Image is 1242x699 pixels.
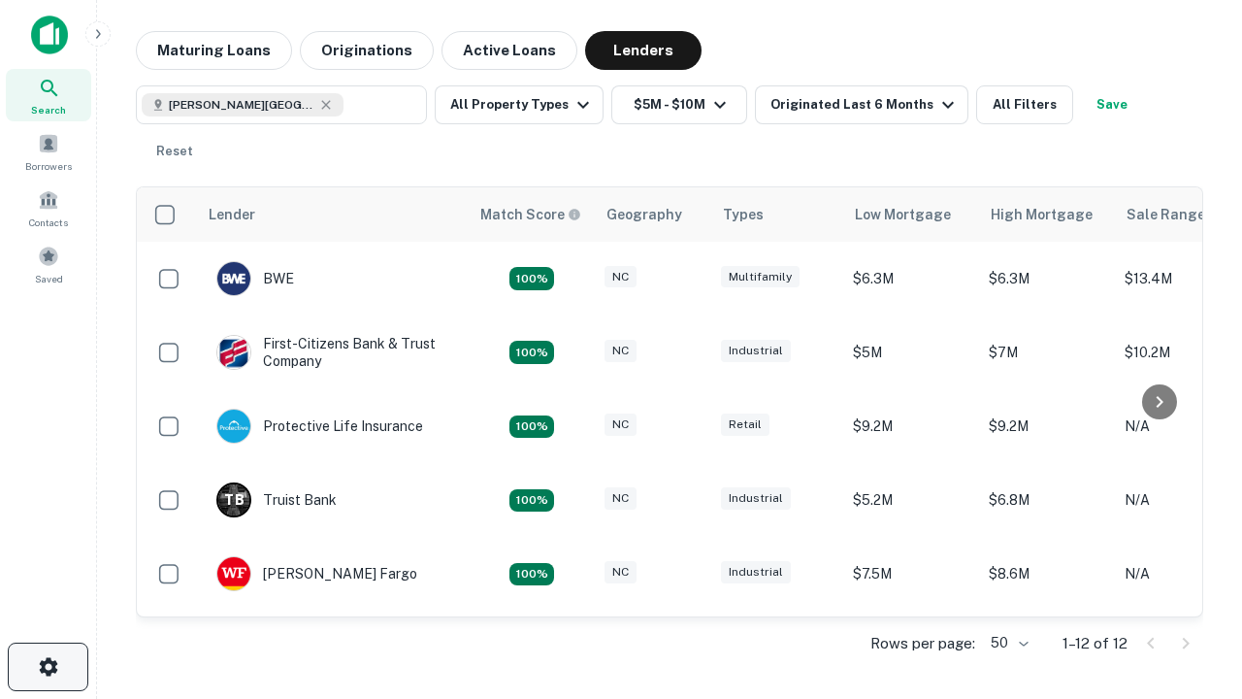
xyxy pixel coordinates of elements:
td: $7.5M [843,537,979,611]
img: picture [217,262,250,295]
button: All Property Types [435,85,604,124]
span: Saved [35,271,63,286]
div: Matching Properties: 2, hasApolloMatch: undefined [509,341,554,364]
td: $7M [979,316,1115,389]
td: $9.2M [843,389,979,463]
div: Types [723,203,764,226]
button: Save your search to get updates of matches that match your search criteria. [1081,85,1143,124]
div: Industrial [721,340,791,362]
h6: Match Score [480,204,577,225]
td: $8.6M [979,537,1115,611]
button: Reset [144,132,206,171]
button: Lenders [585,31,702,70]
div: [PERSON_NAME] Fargo [216,556,417,591]
th: Types [711,187,843,242]
div: 50 [983,629,1031,657]
div: Lender [209,203,255,226]
th: Lender [197,187,469,242]
div: Truist Bank [216,483,337,517]
div: High Mortgage [991,203,1093,226]
a: Contacts [6,182,91,234]
td: $6.3M [979,242,1115,316]
button: Originated Last 6 Months [755,85,968,124]
td: $8.8M [979,611,1115,684]
div: BWE [216,261,294,296]
a: Borrowers [6,125,91,178]
img: picture [217,557,250,590]
div: First-citizens Bank & Trust Company [216,335,449,370]
div: Matching Properties: 2, hasApolloMatch: undefined [509,416,554,439]
div: Low Mortgage [855,203,951,226]
img: capitalize-icon.png [31,16,68,54]
div: Retail [721,414,769,436]
div: NC [605,266,637,288]
p: Rows per page: [870,632,975,655]
div: Matching Properties: 2, hasApolloMatch: undefined [509,267,554,290]
a: Search [6,69,91,121]
button: Maturing Loans [136,31,292,70]
td: $6.8M [979,463,1115,537]
p: 1–12 of 12 [1062,632,1128,655]
iframe: Chat Widget [1145,482,1242,575]
div: Geography [606,203,682,226]
div: Sale Range [1127,203,1205,226]
td: $6.3M [843,242,979,316]
td: $5.2M [843,463,979,537]
button: $5M - $10M [611,85,747,124]
th: High Mortgage [979,187,1115,242]
button: All Filters [976,85,1073,124]
div: NC [605,487,637,510]
th: Capitalize uses an advanced AI algorithm to match your search with the best lender. The match sco... [469,187,595,242]
a: Saved [6,238,91,290]
div: Originated Last 6 Months [770,93,960,116]
th: Low Mortgage [843,187,979,242]
div: Capitalize uses an advanced AI algorithm to match your search with the best lender. The match sco... [480,204,581,225]
td: $5M [843,316,979,389]
div: Industrial [721,487,791,510]
button: Originations [300,31,434,70]
button: Active Loans [441,31,577,70]
span: Contacts [29,215,68,230]
p: T B [224,490,244,511]
div: NC [605,561,637,583]
td: $9.2M [979,389,1115,463]
div: Matching Properties: 2, hasApolloMatch: undefined [509,563,554,586]
td: $8.8M [843,611,979,684]
img: picture [217,336,250,369]
div: Industrial [721,561,791,583]
div: Multifamily [721,266,800,288]
div: Matching Properties: 3, hasApolloMatch: undefined [509,489,554,513]
span: Search [31,102,66,117]
span: [PERSON_NAME][GEOGRAPHIC_DATA], [GEOGRAPHIC_DATA] [169,96,314,114]
th: Geography [595,187,711,242]
div: NC [605,414,637,436]
div: NC [605,340,637,362]
span: Borrowers [25,158,72,174]
div: Protective Life Insurance [216,409,423,444]
img: picture [217,410,250,443]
